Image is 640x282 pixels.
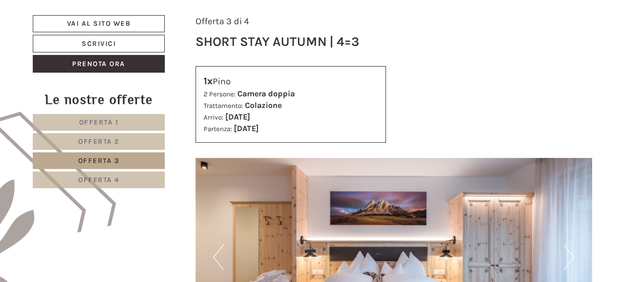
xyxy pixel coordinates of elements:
[234,124,259,133] b: [DATE]
[180,8,216,25] div: [DATE]
[196,32,359,51] div: Short Stay Autumn | 4=3
[225,112,250,122] b: [DATE]
[15,49,158,56] small: 17:10
[78,176,119,184] span: Offerta 4
[204,114,223,121] small: Arrivo:
[33,55,165,73] a: Prenota ora
[237,89,295,98] b: Camera doppia
[79,118,119,127] span: Offerta 1
[33,15,165,32] a: Vai al sito web
[213,245,224,270] button: Previous
[204,75,213,87] b: 1x
[15,29,158,37] div: Hotel B&B Feldmessner
[245,100,282,110] b: Colazione
[204,102,243,109] small: Trattamento:
[564,245,574,270] button: Next
[78,156,120,165] span: Offerta 3
[204,90,235,98] small: 2 Persone:
[204,125,232,133] small: Partenza:
[204,74,378,89] div: Pino
[33,35,165,52] a: Scrivici
[33,90,165,109] div: Le nostre offerte
[196,16,249,27] span: Offerta 3 di 4
[8,27,163,58] div: Buon giorno, come possiamo aiutarla?
[78,137,119,146] span: Offerta 2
